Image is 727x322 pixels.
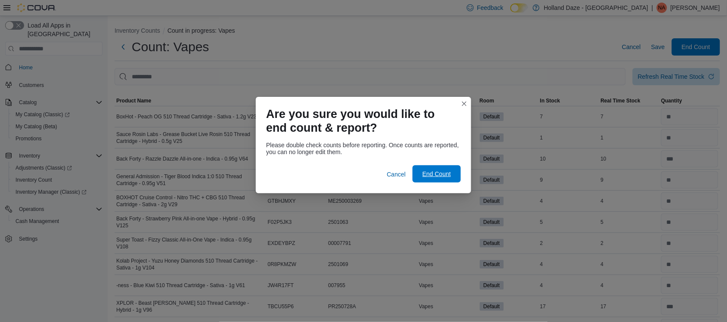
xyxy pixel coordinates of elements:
[266,142,461,155] div: Please double check counts before reporting. Once counts are reported, you can no longer edit them.
[266,107,454,135] h1: Are you sure you would like to end count & report?
[383,166,409,183] button: Cancel
[423,170,451,178] span: End Count
[459,99,469,109] button: Closes this modal window
[387,170,406,179] span: Cancel
[413,165,461,183] button: End Count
